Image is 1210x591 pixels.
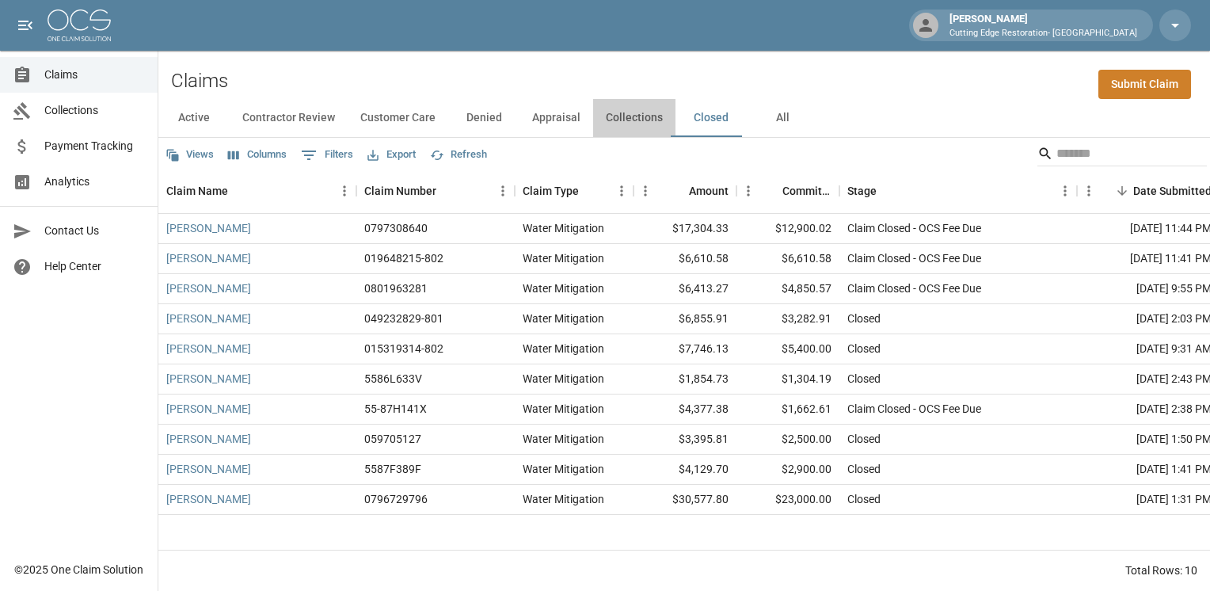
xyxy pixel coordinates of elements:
[1037,141,1207,170] div: Search
[166,461,251,477] a: [PERSON_NAME]
[166,401,251,417] a: [PERSON_NAME]
[747,99,818,137] button: All
[847,401,981,417] div: Claim Closed - OCS Fee Due
[523,311,604,326] div: Water Mitigation
[847,431,881,447] div: Closed
[166,169,228,213] div: Claim Name
[523,341,604,357] div: Water Mitigation
[847,491,881,507] div: Closed
[162,143,218,167] button: Views
[166,371,251,387] a: [PERSON_NAME]
[736,485,839,515] div: $23,000.00
[1077,179,1101,203] button: Menu
[166,250,251,266] a: [PERSON_NAME]
[364,311,443,326] div: 049232829-801
[523,401,604,417] div: Water Mitigation
[364,169,436,213] div: Claim Number
[593,99,675,137] button: Collections
[364,431,421,447] div: 059705127
[634,425,736,455] div: $3,395.81
[1111,180,1133,202] button: Sort
[166,311,251,326] a: [PERSON_NAME]
[166,280,251,296] a: [PERSON_NAME]
[839,169,1077,213] div: Stage
[523,431,604,447] div: Water Mitigation
[523,371,604,387] div: Water Mitigation
[436,180,459,202] button: Sort
[877,180,899,202] button: Sort
[1053,179,1077,203] button: Menu
[166,431,251,447] a: [PERSON_NAME]
[847,280,981,296] div: Claim Closed - OCS Fee Due
[158,169,356,213] div: Claim Name
[364,461,421,477] div: 5587F389F
[736,334,839,364] div: $5,400.00
[166,341,251,357] a: [PERSON_NAME]
[364,341,443,357] div: 015319314-802
[689,169,729,213] div: Amount
[736,169,839,213] div: Committed Amount
[356,169,515,213] div: Claim Number
[634,274,736,304] div: $6,413.27
[736,395,839,425] div: $1,662.61
[364,401,427,417] div: 55-87H141X
[523,250,604,266] div: Water Mitigation
[523,169,579,213] div: Claim Type
[523,280,604,296] div: Water Mitigation
[44,67,145,83] span: Claims
[297,143,357,168] button: Show filters
[44,138,145,154] span: Payment Tracking
[847,461,881,477] div: Closed
[634,179,657,203] button: Menu
[736,455,839,485] div: $2,900.00
[228,180,250,202] button: Sort
[736,364,839,395] div: $1,304.19
[519,99,593,137] button: Appraisal
[523,491,604,507] div: Water Mitigation
[171,70,228,93] h2: Claims
[943,11,1143,40] div: [PERSON_NAME]
[667,180,689,202] button: Sort
[44,102,145,119] span: Collections
[847,220,981,236] div: Claim Closed - OCS Fee Due
[736,244,839,274] div: $6,610.58
[634,244,736,274] div: $6,610.58
[847,250,981,266] div: Claim Closed - OCS Fee Due
[364,491,428,507] div: 0796729796
[675,99,747,137] button: Closed
[224,143,291,167] button: Select columns
[166,220,251,236] a: [PERSON_NAME]
[736,304,839,334] div: $3,282.91
[363,143,420,167] button: Export
[230,99,348,137] button: Contractor Review
[426,143,491,167] button: Refresh
[634,485,736,515] div: $30,577.80
[48,10,111,41] img: ocs-logo-white-transparent.png
[44,223,145,239] span: Contact Us
[847,311,881,326] div: Closed
[634,304,736,334] div: $6,855.91
[1098,70,1191,99] a: Submit Claim
[364,371,422,387] div: 5586L633V
[491,179,515,203] button: Menu
[515,169,634,213] div: Claim Type
[364,250,443,266] div: 019648215-802
[14,562,143,578] div: © 2025 One Claim Solution
[610,179,634,203] button: Menu
[736,274,839,304] div: $4,850.57
[523,220,604,236] div: Water Mitigation
[348,99,448,137] button: Customer Care
[949,27,1137,40] p: Cutting Edge Restoration- [GEOGRAPHIC_DATA]
[634,364,736,395] div: $1,854.73
[523,461,604,477] div: Water Mitigation
[10,10,41,41] button: open drawer
[579,180,601,202] button: Sort
[44,258,145,275] span: Help Center
[364,280,428,296] div: 0801963281
[847,371,881,387] div: Closed
[158,99,230,137] button: Active
[847,169,877,213] div: Stage
[760,180,782,202] button: Sort
[634,395,736,425] div: $4,377.38
[364,220,428,236] div: 0797308640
